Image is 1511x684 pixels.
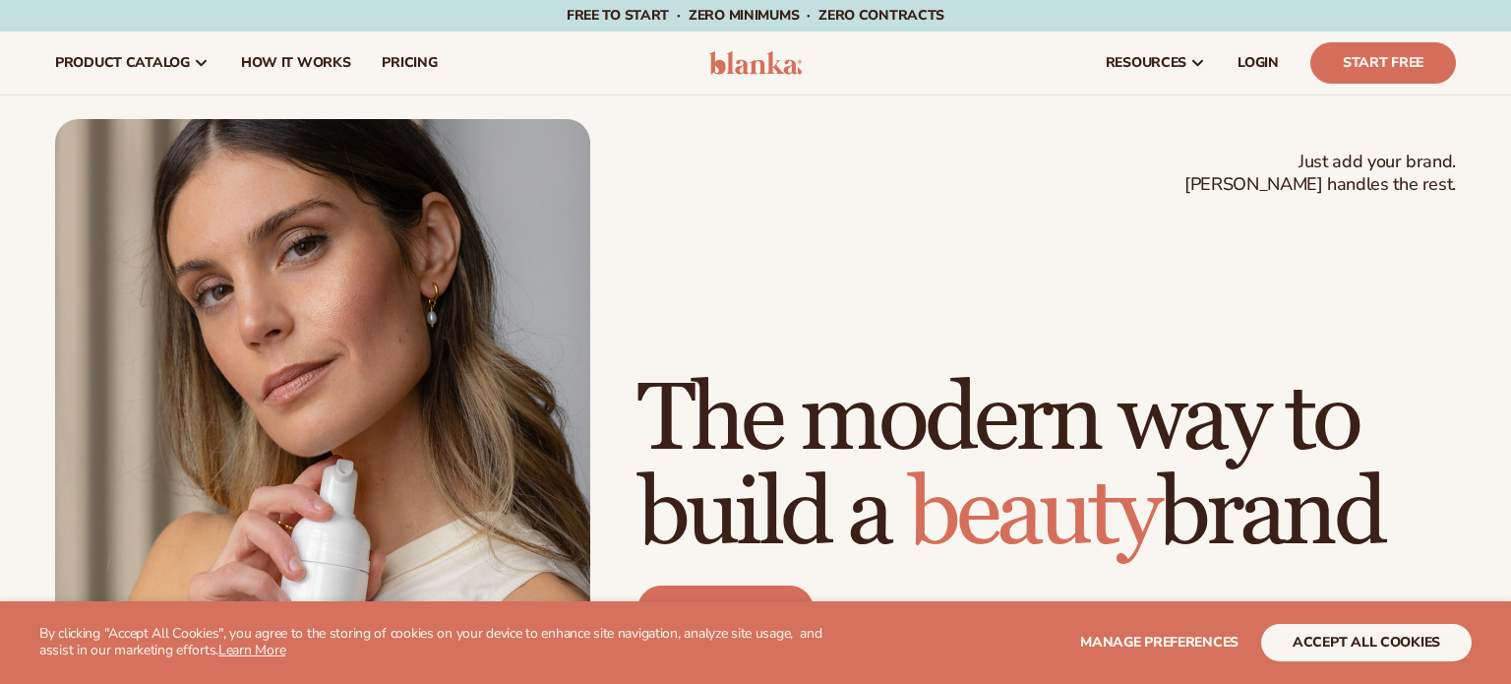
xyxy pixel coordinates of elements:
a: pricing [366,31,453,94]
button: accept all cookies [1261,624,1472,661]
a: Start free [637,586,814,633]
a: product catalog [39,31,225,94]
a: Start Free [1310,42,1456,84]
a: LOGIN [1222,31,1295,94]
a: Learn More [218,641,285,659]
span: pricing [382,55,437,71]
p: By clicking "Accept All Cookies", you agree to the storing of cookies on your device to enhance s... [39,626,829,659]
span: beauty [908,457,1158,572]
img: logo [709,51,803,75]
span: LOGIN [1238,55,1279,71]
a: resources [1090,31,1222,94]
span: resources [1106,55,1186,71]
span: product catalog [55,55,190,71]
span: Manage preferences [1080,633,1239,652]
span: Free to start · ZERO minimums · ZERO contracts [567,6,944,25]
span: How It Works [241,55,351,71]
h1: The modern way to build a brand [637,373,1456,562]
a: How It Works [225,31,367,94]
span: Just add your brand. [PERSON_NAME] handles the rest. [1184,151,1456,197]
button: Manage preferences [1080,624,1239,661]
